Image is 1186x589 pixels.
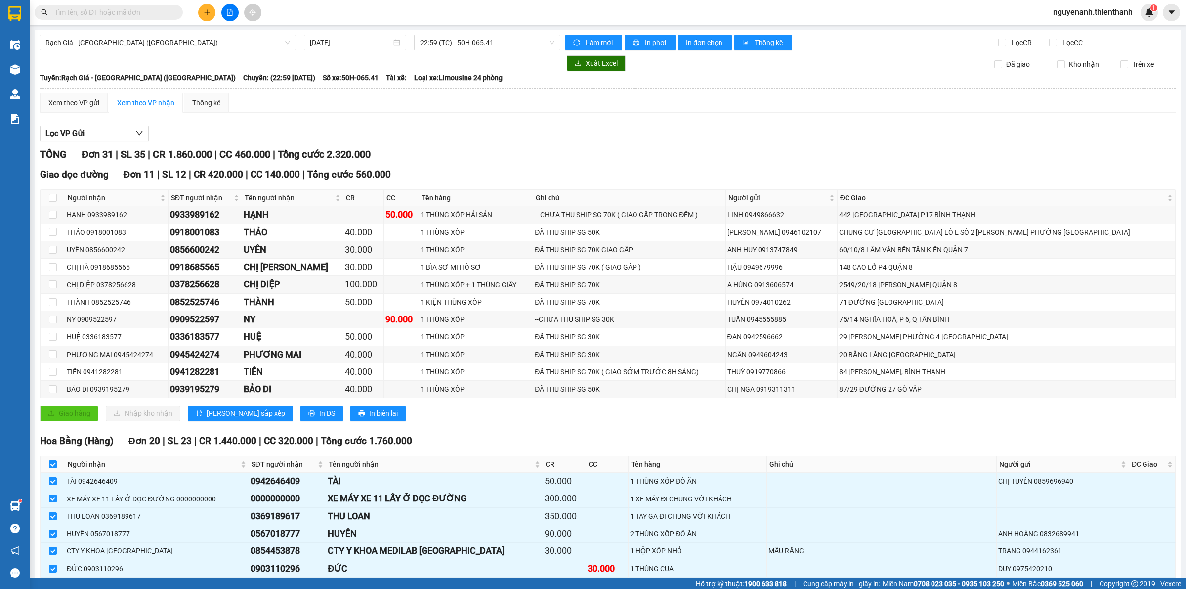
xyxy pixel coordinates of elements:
[645,37,668,48] span: In phơi
[244,365,341,379] div: TIẾN
[246,169,248,180] span: |
[794,578,796,589] span: |
[421,262,531,272] div: 1 BÌA SƠ MI HỒ SƠ
[1152,4,1155,11] span: 1
[162,169,186,180] span: SL 12
[67,279,167,290] div: CHỊ DIỆP 0378256628
[135,129,143,137] span: down
[169,224,242,241] td: 0918001083
[535,384,723,395] div: ĐÃ THU SHIP SG 50K
[326,473,543,490] td: TÀI
[219,148,270,160] span: CC 460.000
[249,543,326,560] td: 0854453878
[67,563,247,574] div: ĐỨC 0903110296
[169,241,242,259] td: 0856600242
[421,384,531,395] div: 1 THÙNG XỐP
[839,331,1174,342] div: 29 [PERSON_NAME] PHƯỜNG 4 [GEOGRAPHIC_DATA]
[839,244,1174,255] div: 60/10/8 LÂM VĂN BỀN TÂN KIỂN QUẬN 7
[543,456,586,473] th: CR
[420,35,554,50] span: 22:59 (TC) - 50H-065.41
[319,408,335,419] span: In DS
[535,349,723,360] div: ĐÃ THU SHIP SG 30K
[727,331,836,342] div: ĐAN 0942596662
[48,97,99,108] div: Xem theo VP gửi
[727,314,836,325] div: TUẤN 0945555885
[727,262,836,272] div: HẬU 0949679996
[169,276,242,293] td: 0378256628
[242,328,343,346] td: HUỆ
[326,508,543,525] td: THU LOAN
[170,226,240,239] div: 0918001083
[244,382,341,396] div: BẢO DI
[221,4,239,21] button: file-add
[198,4,215,21] button: plus
[10,568,20,578] span: message
[169,363,242,381] td: 0941282281
[1002,59,1034,70] span: Đã giao
[244,313,341,326] div: NY
[242,276,343,293] td: CHỊ DIỆP
[67,384,167,395] div: BẢO DI 0939195279
[242,294,343,311] td: THÀNH
[242,311,343,328] td: NY
[839,314,1174,325] div: 75/14 NGHĨA HOÀ, P 6, Q TÂN BÌNH
[251,474,324,488] div: 0942646409
[170,365,240,379] div: 0941282281
[421,366,531,377] div: 1 THÙNG XỐP
[999,459,1119,470] span: Người gửi
[345,243,382,257] div: 30.000
[1007,582,1010,586] span: ⚪️
[535,209,723,220] div: -- CHƯA THU SHIP SG 70K ( GIAO GẤP TRONG ĐÊM )
[249,9,256,16] span: aim
[326,543,543,560] td: CTY Y KHOA MEDILAB SÀI GÒN
[300,406,343,421] button: printerIn DS
[243,72,315,83] span: Chuyến: (22:59 [DATE])
[54,7,171,18] input: Tìm tên, số ĐT hoặc mã đơn
[278,148,371,160] span: Tổng cước 2.320.000
[345,330,382,344] div: 50.000
[385,208,417,222] div: 50.000
[535,279,723,290] div: ĐÃ THU SHIP SG 70K
[19,499,22,502] sup: 1
[67,209,167,220] div: HẠNH 0933989162
[169,346,242,363] td: 0945424274
[421,244,531,255] div: 1 THÙNG XỐP
[839,279,1174,290] div: 2549/20/18 [PERSON_NAME] QUẬN 8
[169,294,242,311] td: 0852525746
[251,562,324,576] div: 0903110296
[1012,578,1083,589] span: Miền Bắc
[124,169,155,180] span: Đơn 11
[244,295,341,309] div: THÀNH
[998,528,1127,539] div: ANH HOÀNG 0832689941
[244,260,341,274] div: CHỊ [PERSON_NAME]
[414,72,503,83] span: Loại xe: Limousine 24 phòng
[10,501,20,511] img: warehouse-icon
[307,169,391,180] span: Tổng cước 560.000
[242,381,343,398] td: BẢO DI
[163,435,165,447] span: |
[170,277,240,291] div: 0378256628
[345,365,382,379] div: 40.000
[170,313,240,326] div: 0909522597
[189,169,191,180] span: |
[839,262,1174,272] div: 148 CAO LỔ P4 QUẬN 8
[545,474,584,488] div: 50.000
[244,330,341,344] div: HUỆ
[170,243,240,257] div: 0856600242
[302,169,305,180] span: |
[67,366,167,377] div: TIẾN 0941282281
[535,227,723,238] div: ĐÃ THU SHIP SG 50K
[742,39,751,47] span: bar-chart
[226,9,233,16] span: file-add
[8,6,21,21] img: logo-vxr
[244,4,261,21] button: aim
[727,279,836,290] div: A HÙNG 0913606574
[323,72,379,83] span: Số xe: 50H-065.41
[170,208,240,222] div: 0933989162
[10,114,20,124] img: solution-icon
[251,527,324,541] div: 0567018777
[633,39,641,47] span: printer
[1008,37,1033,48] span: Lọc CR
[194,169,243,180] span: CR 420.000
[696,578,787,589] span: Hỗ trợ kỹ thuật:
